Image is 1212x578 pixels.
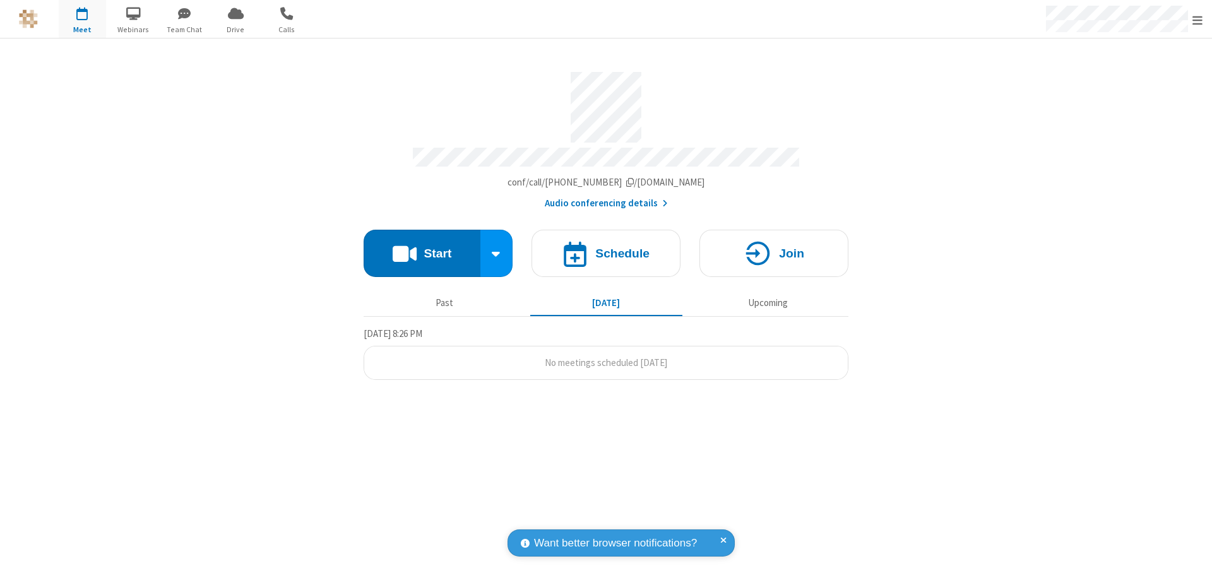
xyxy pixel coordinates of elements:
[110,24,157,35] span: Webinars
[263,24,311,35] span: Calls
[545,196,668,211] button: Audio conferencing details
[480,230,513,277] div: Start conference options
[59,24,106,35] span: Meet
[532,230,680,277] button: Schedule
[534,535,697,551] span: Want better browser notifications?
[508,175,705,190] button: Copy my meeting room linkCopy my meeting room link
[692,291,844,315] button: Upcoming
[19,9,38,28] img: QA Selenium DO NOT DELETE OR CHANGE
[530,291,682,315] button: [DATE]
[364,230,480,277] button: Start
[699,230,848,277] button: Join
[369,291,521,315] button: Past
[545,357,667,369] span: No meetings scheduled [DATE]
[595,247,650,259] h4: Schedule
[424,247,451,259] h4: Start
[364,326,848,380] section: Today's Meetings
[508,176,705,188] span: Copy my meeting room link
[364,62,848,211] section: Account details
[212,24,259,35] span: Drive
[161,24,208,35] span: Team Chat
[364,327,422,339] span: [DATE] 8:26 PM
[779,247,804,259] h4: Join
